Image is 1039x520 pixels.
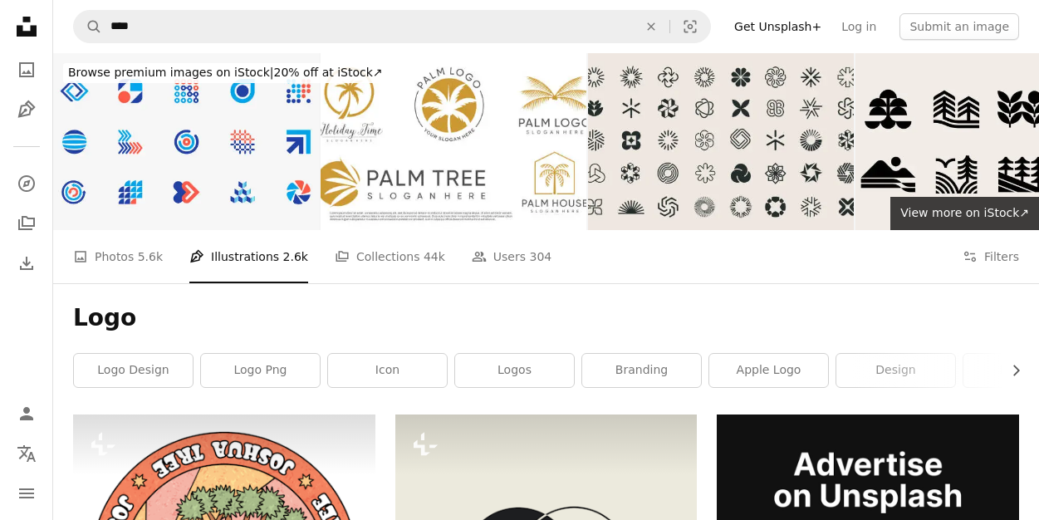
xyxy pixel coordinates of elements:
[582,354,701,387] a: branding
[10,477,43,510] button: Menu
[724,13,831,40] a: Get Unsplash+
[472,230,551,283] a: Users 304
[963,230,1019,283] button: Filters
[455,354,574,387] a: logos
[74,11,102,42] button: Search Unsplash
[74,354,193,387] a: logo design
[709,354,828,387] a: apple logo
[530,248,552,266] span: 304
[588,53,854,230] img: Vector set of minimalism geometric Bauhaus style symbol design elements
[899,13,1019,40] button: Submit an image
[53,53,398,93] a: Browse premium images on iStock|20% off at iStock↗
[73,303,1019,333] h1: Logo
[201,354,320,387] a: logo png
[633,11,669,42] button: Clear
[831,13,886,40] a: Log in
[900,206,1029,219] span: View more on iStock ↗
[335,230,445,283] a: Collections 44k
[68,66,273,79] span: Browse premium images on iStock |
[10,207,43,240] a: Collections
[73,230,163,283] a: Photos 5.6k
[53,53,319,230] img: Geometric Icons Design Elements
[424,248,445,266] span: 44k
[10,167,43,200] a: Explore
[836,354,955,387] a: design
[10,53,43,86] a: Photos
[68,66,383,79] span: 20% off at iStock ↗
[10,437,43,470] button: Language
[321,53,586,230] img: Palm logo design collection with creative element concept idea
[138,248,163,266] span: 5.6k
[10,247,43,280] a: Download History
[10,93,43,126] a: Illustrations
[73,10,711,43] form: Find visuals sitewide
[328,354,447,387] a: icon
[890,197,1039,230] a: View more on iStock↗
[10,397,43,430] a: Log in / Sign up
[1001,354,1019,387] button: scroll list to the right
[670,11,710,42] button: Visual search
